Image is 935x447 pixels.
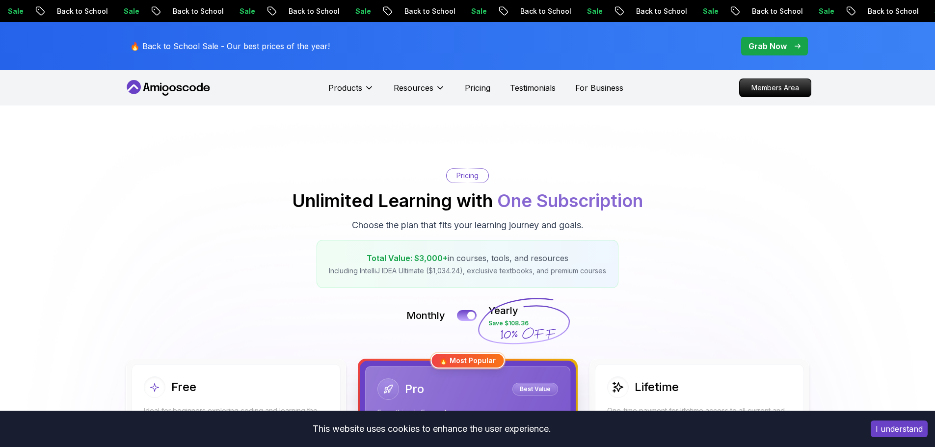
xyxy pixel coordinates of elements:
[465,82,490,94] a: Pricing
[607,406,792,425] p: One-time payment for lifetime access to all current and future courses.
[165,6,232,16] p: Back to School
[281,6,347,16] p: Back to School
[695,6,726,16] p: Sale
[7,418,856,440] div: This website uses cookies to enhance the user experience.
[171,379,196,395] h2: Free
[575,82,623,94] a: For Business
[116,6,147,16] p: Sale
[292,191,643,210] h2: Unlimited Learning with
[328,82,362,94] p: Products
[130,40,330,52] p: 🔥 Back to School Sale - Our best prices of the year!
[328,82,374,102] button: Products
[329,252,606,264] p: in courses, tools, and resources
[510,82,556,94] a: Testimonials
[405,381,424,397] h2: Pro
[497,190,643,211] span: One Subscription
[49,6,116,16] p: Back to School
[635,379,679,395] h2: Lifetime
[394,82,445,102] button: Resources
[744,6,811,16] p: Back to School
[144,406,328,425] p: Ideal for beginners exploring coding and learning the basics for free.
[232,6,263,16] p: Sale
[394,82,433,94] p: Resources
[748,40,787,52] p: Grab Now
[456,171,479,181] p: Pricing
[377,408,558,418] p: Everything in Free, plus
[811,6,842,16] p: Sale
[406,309,445,322] p: Monthly
[512,6,579,16] p: Back to School
[740,79,811,97] p: Members Area
[352,218,584,232] p: Choose the plan that fits your learning journey and goals.
[397,6,463,16] p: Back to School
[739,79,811,97] a: Members Area
[329,266,606,276] p: Including IntelliJ IDEA Ultimate ($1,034.24), exclusive textbooks, and premium courses
[347,6,379,16] p: Sale
[579,6,611,16] p: Sale
[463,6,495,16] p: Sale
[628,6,695,16] p: Back to School
[367,253,448,263] span: Total Value: $3,000+
[860,6,927,16] p: Back to School
[514,384,557,394] p: Best Value
[871,421,928,437] button: Accept cookies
